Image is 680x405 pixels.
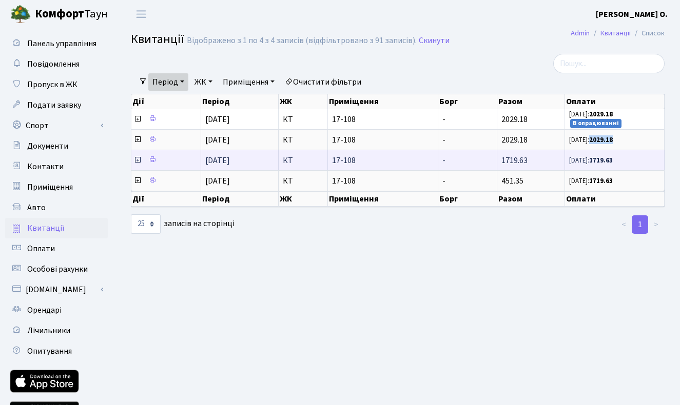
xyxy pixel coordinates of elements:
th: Борг [438,94,497,109]
span: Контакти [27,161,64,172]
b: Комфорт [35,6,84,22]
a: [PERSON_NAME] О. [596,8,668,21]
span: КТ [283,136,324,144]
span: [DATE] [205,175,230,187]
small: [DATE]: [569,176,613,186]
span: КТ [283,156,324,165]
span: Орендарі [27,305,62,316]
nav: breadcrumb [555,23,680,44]
span: - [442,134,445,146]
span: 2029.18 [501,134,528,146]
span: [DATE] [205,114,230,125]
span: КТ [283,115,324,124]
a: Пропуск в ЖК [5,74,108,95]
span: Опитування [27,346,72,357]
span: Документи [27,140,68,152]
th: Приміщення [328,94,438,109]
a: [DOMAIN_NAME] [5,279,108,300]
span: Таун [35,6,108,23]
th: Період [201,191,278,207]
span: Особові рахунки [27,264,88,275]
span: [DATE] [205,155,230,166]
span: КТ [283,177,324,185]
b: 2029.18 [589,135,613,145]
button: Переключити навігацію [128,6,154,23]
a: Приміщення [5,177,108,197]
th: Борг [438,191,497,207]
span: 2029.18 [501,114,528,125]
a: Контакти [5,156,108,177]
a: Документи [5,136,108,156]
b: 1719.63 [589,156,613,165]
b: [PERSON_NAME] О. [596,9,668,20]
img: logo.png [10,4,31,25]
a: Скинути [419,36,450,46]
th: Разом [497,94,565,109]
span: Лічильники [27,325,70,336]
span: 451.35 [501,175,523,187]
th: Разом [497,191,565,207]
select: записів на сторінці [131,214,161,234]
th: Дії [131,94,201,109]
th: Оплати [565,94,665,109]
a: Приміщення [219,73,279,91]
a: Опитування [5,341,108,361]
th: Період [201,94,278,109]
a: Квитанції [5,218,108,238]
span: 17-108 [332,156,434,165]
span: - [442,175,445,187]
span: Оплати [27,243,55,254]
a: Очистити фільтри [281,73,365,91]
small: [DATE]: [569,110,613,119]
th: Дії [131,191,201,207]
a: Квитанції [600,28,631,38]
small: В опрацюванні [570,119,621,128]
span: Авто [27,202,46,213]
a: Лічильники [5,320,108,341]
li: Список [631,28,665,39]
span: Квитанції [131,30,184,48]
span: 17-108 [332,136,434,144]
span: - [442,114,445,125]
span: Панель управління [27,38,96,49]
span: Пропуск в ЖК [27,79,77,90]
span: Подати заявку [27,99,81,111]
span: Квитанції [27,222,65,234]
span: [DATE] [205,134,230,146]
b: 1719.63 [589,176,613,186]
th: Оплати [565,191,665,207]
a: Авто [5,197,108,218]
th: ЖК [279,191,328,207]
span: - [442,155,445,166]
th: ЖК [279,94,328,109]
a: Подати заявку [5,95,108,115]
input: Пошук... [553,54,665,73]
a: Орендарі [5,300,108,320]
th: Приміщення [328,191,438,207]
label: записів на сторінці [131,214,235,234]
span: Приміщення [27,181,73,193]
b: 2029.18 [589,110,613,119]
div: Відображено з 1 по 4 з 4 записів (відфільтровано з 91 записів). [187,36,417,46]
small: [DATE]: [569,135,613,145]
a: Повідомлення [5,54,108,74]
small: [DATE]: [569,156,613,165]
span: Повідомлення [27,58,80,70]
a: Спорт [5,115,108,136]
span: 17-108 [332,177,434,185]
a: Оплати [5,238,108,259]
a: ЖК [190,73,217,91]
a: Admin [571,28,590,38]
a: 1 [632,215,648,234]
a: Особові рахунки [5,259,108,279]
a: Період [148,73,188,91]
span: 1719.63 [501,155,528,166]
a: Панель управління [5,33,108,54]
span: 17-108 [332,115,434,124]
